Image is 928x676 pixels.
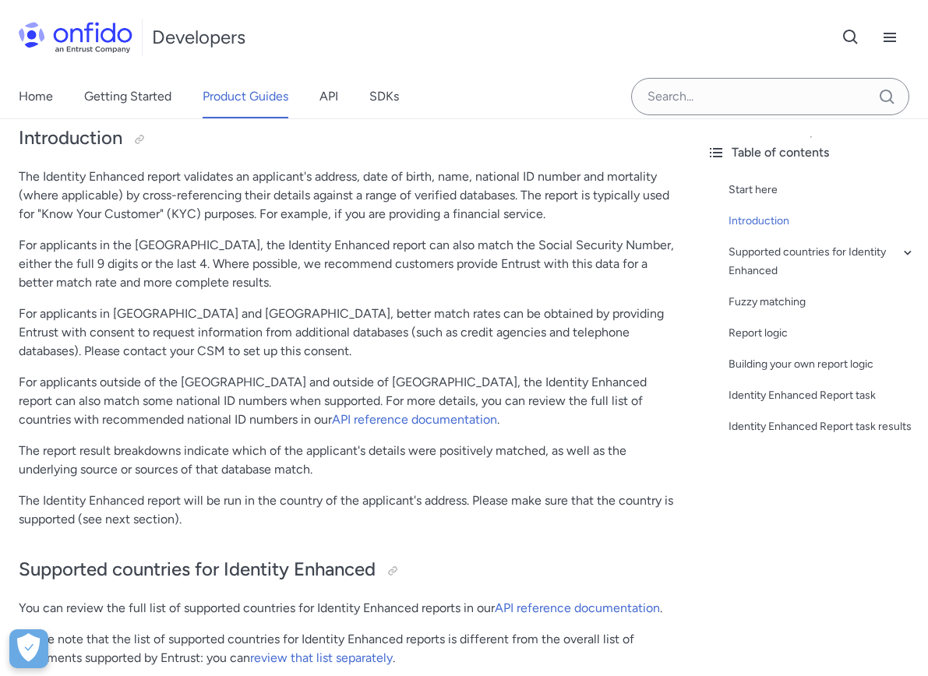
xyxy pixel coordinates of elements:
p: The report result breakdowns indicate which of the applicant's details were positively matched, a... [19,442,676,479]
a: API reference documentation [495,600,660,615]
div: Table of contents [707,143,916,162]
a: review that list separately [250,650,393,665]
a: Introduction [729,212,916,231]
p: For applicants outside of the [GEOGRAPHIC_DATA] and outside of [GEOGRAPHIC_DATA], the Identity En... [19,373,676,429]
button: Open navigation menu button [870,18,909,57]
h2: Introduction [19,125,676,152]
button: Open Preferences [9,629,48,668]
div: Cookie Preferences [9,629,48,668]
h2: Supported countries for Identity Enhanced [19,557,676,583]
a: Identity Enhanced Report task results [729,417,916,436]
svg: Open navigation menu button [880,28,899,47]
p: You can review the full list of supported countries for Identity Enhanced reports in our . [19,599,676,618]
a: Building your own report logic [729,355,916,374]
input: Onfido search input field [631,78,909,115]
a: Fuzzy matching [729,293,916,312]
a: API [319,75,338,118]
a: SDKs [369,75,399,118]
a: API reference documentation [332,412,497,427]
a: Supported countries for Identity Enhanced [729,243,916,280]
p: Please note that the list of supported countries for Identity Enhanced reports is different from ... [19,630,676,667]
p: The Identity Enhanced report validates an applicant's address, date of birth, name, national ID n... [19,167,676,224]
a: Getting Started [84,75,171,118]
button: Open search button [831,18,870,57]
p: The Identity Enhanced report will be run in the country of the applicant's address. Please make s... [19,491,676,529]
a: Home [19,75,53,118]
a: Start here [729,181,916,199]
p: For applicants in [GEOGRAPHIC_DATA] and [GEOGRAPHIC_DATA], better match rates can be obtained by ... [19,305,676,361]
p: For applicants in the [GEOGRAPHIC_DATA], the Identity Enhanced report can also match the Social S... [19,236,676,292]
a: Identity Enhanced Report task [729,386,916,405]
img: Onfido Logo [19,22,132,53]
h1: Developers [152,25,245,50]
a: Report logic [729,324,916,343]
a: Product Guides [203,75,288,118]
svg: Open search button [842,28,860,47]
